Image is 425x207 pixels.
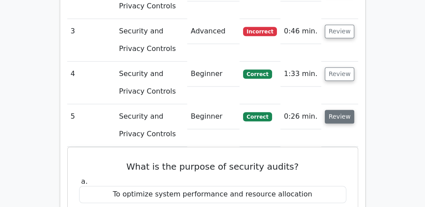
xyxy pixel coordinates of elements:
[116,62,187,104] td: Security and Privacy Controls
[79,186,346,203] div: To optimize system performance and resource allocation
[187,62,240,87] td: Beginner
[325,25,355,38] button: Review
[325,67,355,81] button: Review
[67,104,116,147] td: 5
[280,62,321,87] td: 1:33 min.
[81,177,88,185] span: a.
[116,104,187,147] td: Security and Privacy Controls
[280,19,321,44] td: 0:46 min.
[280,104,321,129] td: 0:26 min.
[67,62,116,104] td: 4
[187,104,240,129] td: Beginner
[325,110,355,123] button: Review
[67,19,116,62] td: 3
[243,112,272,121] span: Correct
[187,19,240,44] td: Advanced
[116,19,187,62] td: Security and Privacy Controls
[243,27,277,36] span: Incorrect
[78,161,347,172] h5: What is the purpose of security audits?
[243,69,272,78] span: Correct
